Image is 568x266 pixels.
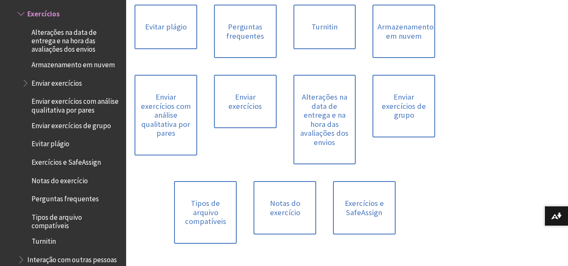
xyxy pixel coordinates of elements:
span: Alterações na data de entrega e na hora das avaliações dos envios [32,25,120,53]
a: Tipos de arquivo compatíveis [174,181,237,244]
span: Enviar exercícios [32,76,82,87]
span: Perguntas frequentes [32,192,99,203]
a: Armazenamento em nuvem [373,5,435,58]
span: Enviar exercícios de grupo [32,119,111,130]
span: Enviar exercícios com análise qualitativa por pares [32,95,120,114]
a: Enviar exercícios de grupo [373,75,435,137]
a: Exercícios e SafeAssign [333,181,396,234]
span: Armazenamento em nuvem [32,58,115,69]
a: Perguntas frequentes [214,5,277,58]
span: Interação com outras pessoas [27,253,117,264]
span: Tipos de arquivo compatíveis [32,210,120,230]
a: Evitar plágio [135,5,197,49]
a: Enviar exercícios com análise qualitativa por pares [135,75,197,155]
span: Evitar plágio [32,137,69,148]
span: Exercícios [27,7,60,18]
a: Alterações na data de entrega e na hora das avaliações dos envios [293,75,356,164]
span: Turnitin [32,234,56,245]
a: Notas do exercício [254,181,316,234]
span: Notas do exercício [32,174,88,185]
a: Enviar exercícios [214,75,277,128]
a: Turnitin [293,5,356,49]
span: Exercícios e SafeAssign [32,155,101,166]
